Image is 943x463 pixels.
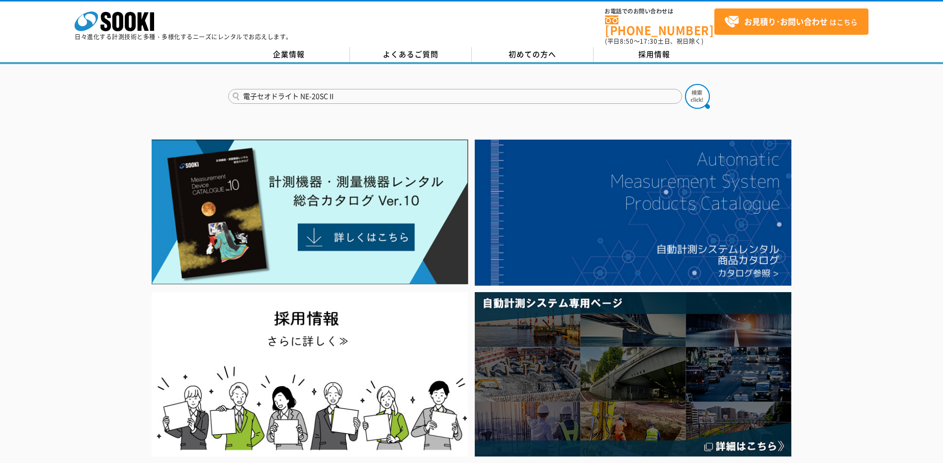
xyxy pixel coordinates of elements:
a: よくあるご質問 [350,47,472,62]
img: btn_search.png [685,84,710,109]
p: 日々進化する計測技術と多種・多様化するニーズにレンタルでお応えします。 [75,34,292,40]
a: 初めての方へ [472,47,594,62]
span: お電話でのお問い合わせは [605,8,714,14]
input: 商品名、型式、NETIS番号を入力してください [228,89,682,104]
span: 17:30 [640,37,658,46]
span: はこちら [724,14,857,29]
span: (平日 ～ 土日、祝日除く) [605,37,703,46]
a: [PHONE_NUMBER] [605,15,714,36]
a: お見積り･お問い合わせはこちら [714,8,868,35]
span: 8:50 [620,37,634,46]
a: 採用情報 [594,47,715,62]
strong: お見積り･お問い合わせ [744,15,828,27]
img: 自動計測システムカタログ [475,140,791,286]
a: 企業情報 [228,47,350,62]
img: 自動計測システム専用ページ [475,292,791,457]
span: 初めての方へ [509,49,556,60]
img: Catalog Ver10 [152,140,468,285]
img: SOOKI recruit [152,292,468,457]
